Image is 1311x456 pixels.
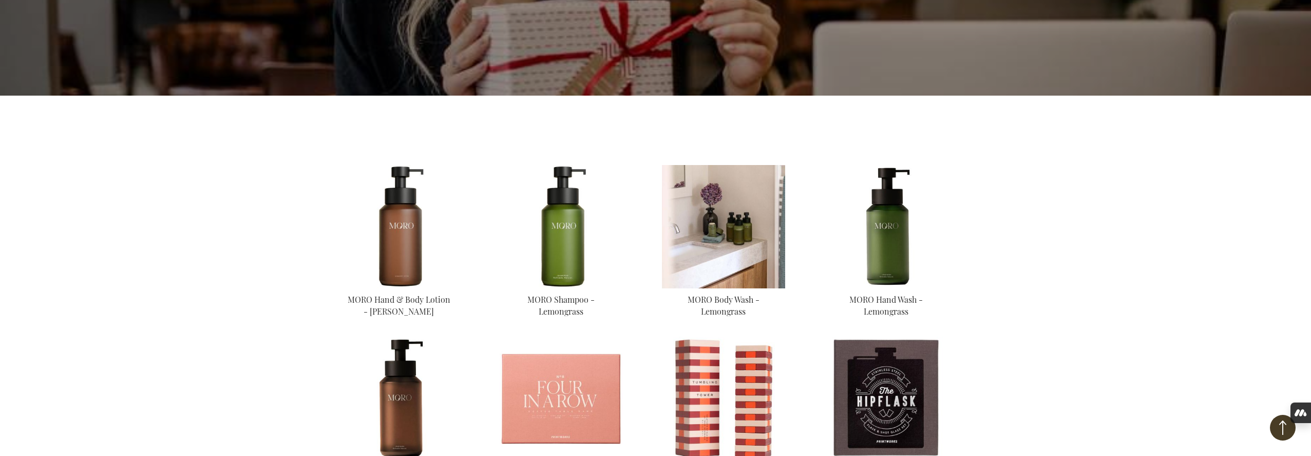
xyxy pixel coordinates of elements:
[500,281,623,291] a: MORO Shampoo - Lemongrass
[337,281,461,291] a: MORO Hand & Body Lotion - Rosemary
[500,165,623,288] img: MORO Shampoo - Lemongrass
[337,165,461,288] img: MORO Hand & Body Lotion - Rosemary
[849,294,923,317] a: MORO Hand Wash - Lemongrass
[662,165,785,288] img: MORO Body Wash - Lemongrass
[527,294,595,317] a: MORO Shampoo - Lemongrass
[824,281,947,291] a: MORO Hand Wash - Lemongrass
[348,294,450,317] a: MORO Hand & Body Lotion - [PERSON_NAME]
[824,165,947,288] img: MORO Hand Wash - Lemongrass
